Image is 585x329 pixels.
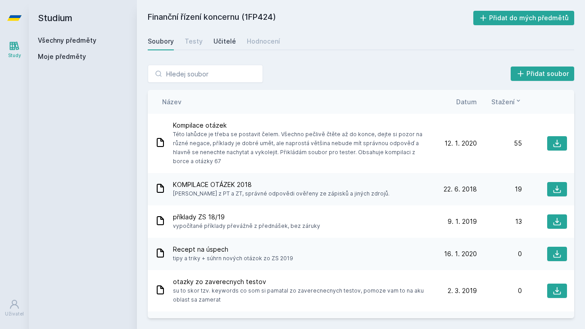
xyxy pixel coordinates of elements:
[38,36,96,44] a: Všechny předměty
[511,67,575,81] button: Přidat soubor
[148,65,263,83] input: Hledej soubor
[444,139,477,148] span: 12. 1. 2020
[477,185,522,194] div: 19
[448,217,477,226] span: 9. 1. 2019
[185,32,203,50] a: Testy
[173,286,428,304] span: su to skor tzv. keywords co som si pamatal zo zaverecnecnych testov, pomoze vam to na aku oblast ...
[173,277,428,286] span: otazky zo zaverecnych testov
[173,189,390,198] span: [PERSON_NAME] z PT a ZT, správné odpovědi ověřeny ze zápisků a jiných zdrojů.
[2,294,27,322] a: Uživatel
[173,245,293,254] span: Recept na úspech
[148,37,174,46] div: Soubory
[185,37,203,46] div: Testy
[444,185,477,194] span: 22. 6. 2018
[148,11,473,25] h2: Finanční řízení koncernu (1FP424)
[162,97,181,107] button: Název
[5,311,24,317] div: Uživatel
[213,32,236,50] a: Učitelé
[38,52,86,61] span: Moje předměty
[148,32,174,50] a: Soubory
[491,97,515,107] span: Stažení
[173,213,320,222] span: příklady ZS 18/19
[173,180,390,189] span: KOMPILACE OTÁZEK 2018
[247,37,280,46] div: Hodnocení
[477,217,522,226] div: 13
[173,222,320,231] span: vypočítané příklady převážně z přednášek, bez záruky
[213,37,236,46] div: Učitelé
[477,139,522,148] div: 55
[2,36,27,63] a: Study
[173,130,428,166] span: Této lahůdce je třeba se postavit čelem. Všechno pečlivě čtěte až do konce, dejte si pozor na růz...
[8,52,21,59] div: Study
[173,121,428,130] span: Kompilace otázek
[448,286,477,295] span: 2. 3. 2019
[456,97,477,107] button: Datum
[477,286,522,295] div: 0
[173,254,293,263] span: tipy a triky + súhrn nových otázok zo ZS 2019
[444,249,477,258] span: 16. 1. 2020
[477,249,522,258] div: 0
[491,97,522,107] button: Stažení
[473,11,575,25] button: Přidat do mých předmětů
[247,32,280,50] a: Hodnocení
